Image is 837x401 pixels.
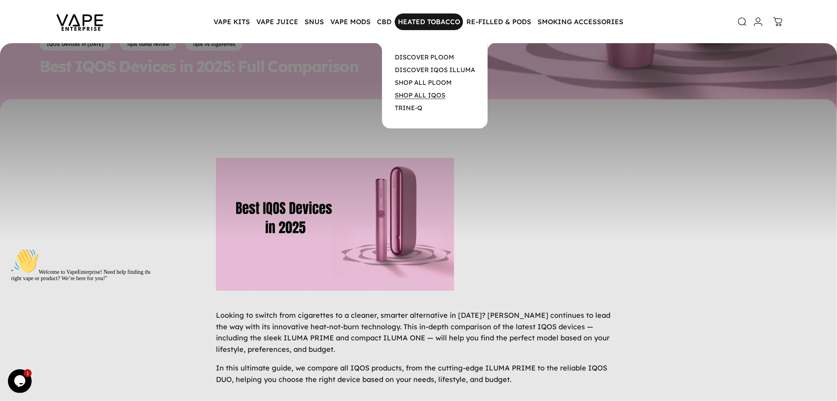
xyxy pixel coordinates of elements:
[769,13,787,31] a: 0 items
[8,369,33,393] iframe: chat widget
[374,13,395,30] summary: CBD
[210,13,253,30] summary: VAPE KITS
[6,3,31,29] img: :wave:
[395,13,463,30] summary: HEATED TOBACCO
[210,13,627,30] nav: Primary
[395,66,475,74] a: DISCOVER IQOS ILLUMA
[327,13,374,30] summary: VAPE MODS
[301,13,327,30] summary: SNUS
[395,91,445,99] a: SHOP ALL IQOS
[395,78,452,86] a: SHOP ALL PLOOM
[3,3,146,36] div: "👋Welcome to VapeEnterprise! Need help finding the right vape or product? We’re here for you!"
[44,3,116,40] img: Vape Enterprise
[534,13,627,30] summary: SMOKING ACCESSORIES
[253,13,301,30] summary: VAPE JUICE
[8,245,150,365] iframe: chat widget
[395,53,454,61] a: DISCOVER PLOOM
[463,13,534,30] summary: RE-FILLED & PODS
[395,104,422,112] a: TRINE-Q
[3,24,144,36] span: " Welcome to VapeEnterprise! Need help finding the right vape or product? We’re here for you!"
